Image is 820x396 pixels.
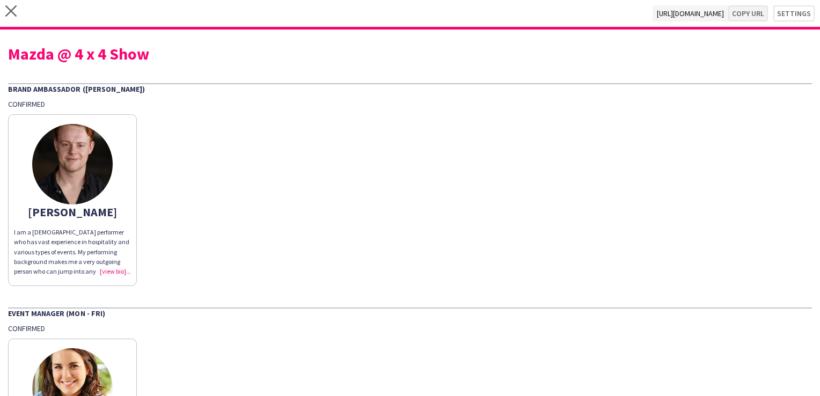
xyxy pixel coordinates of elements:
[728,5,768,21] button: Copy url
[32,124,113,204] img: thumb-65efd61d5ab9c.jpeg
[773,5,815,21] button: Settings
[653,5,728,21] span: [URL][DOMAIN_NAME]
[14,207,131,217] div: [PERSON_NAME]
[8,307,812,318] div: Event Manager (Mon - Fri)
[8,83,812,94] div: Brand Ambassador ([PERSON_NAME])
[8,46,812,62] div: Mazda @ 4 x 4 Show
[8,99,812,109] div: Confirmed
[8,324,812,333] div: Confirmed
[14,228,131,276] div: I am a [DEMOGRAPHIC_DATA] performer who has vast experience in hospitality and various types of e...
